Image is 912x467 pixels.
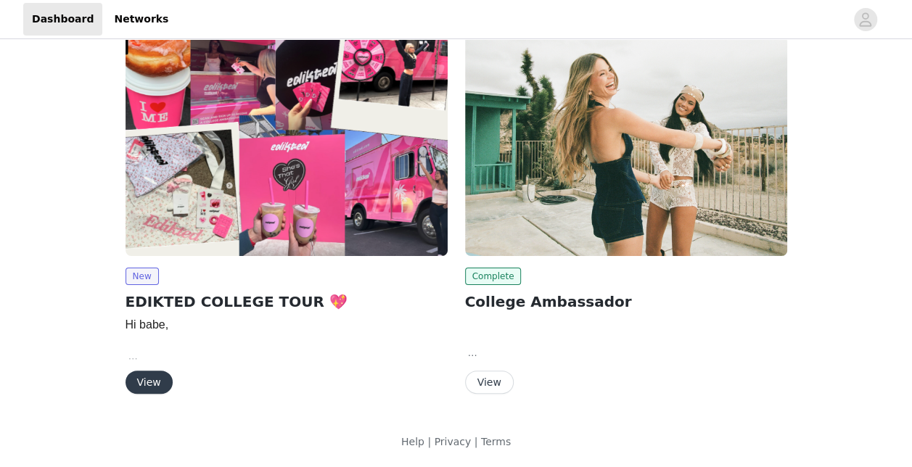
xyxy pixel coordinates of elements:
a: Networks [105,3,177,36]
img: Edikted [126,15,448,256]
img: Edikted [465,15,787,256]
span: Hi babe, [126,318,169,331]
span: Complete [465,268,522,285]
a: View [126,377,173,388]
div: avatar [858,8,872,31]
a: Dashboard [23,3,102,36]
a: Privacy [434,436,471,447]
a: Help [401,436,424,447]
span: | [427,436,431,447]
h2: College Ambassador [465,291,787,313]
a: View [465,377,514,388]
span: | [475,436,478,447]
h2: EDIKTED COLLEGE TOUR 💖 [126,291,448,313]
button: View [465,371,514,394]
span: New [126,268,159,285]
a: Terms [481,436,511,447]
button: View [126,371,173,394]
